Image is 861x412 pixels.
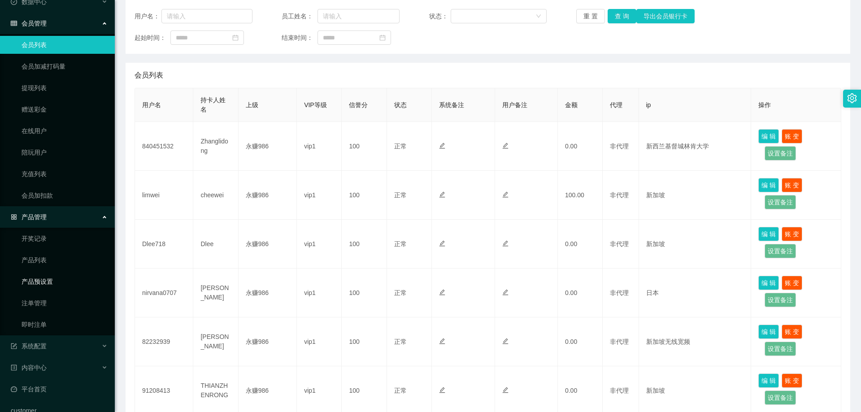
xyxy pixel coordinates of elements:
span: 会员列表 [135,70,163,81]
span: 正常 [394,143,407,150]
td: 100 [342,220,387,269]
button: 编 辑 [758,325,779,339]
span: 正常 [394,289,407,296]
span: 上级 [246,101,258,108]
i: 图标: edit [502,338,509,344]
td: vip1 [297,317,342,366]
td: 100 [342,269,387,317]
button: 账 变 [782,325,802,339]
button: 账 变 [782,227,802,241]
span: 系统备注 [439,101,464,108]
button: 账 变 [782,178,802,192]
span: 信誉分 [349,101,368,108]
button: 编 辑 [758,227,779,241]
td: Dlee718 [135,220,193,269]
i: 图标: edit [439,338,445,344]
i: 图标: profile [11,364,17,371]
td: vip1 [297,171,342,220]
i: 图标: edit [502,143,509,149]
td: 0.00 [558,122,603,171]
i: 图标: appstore-o [11,214,17,220]
td: 新加坡 [639,220,752,269]
td: 100.00 [558,171,603,220]
i: 图标: edit [502,387,509,393]
td: 日本 [639,269,752,317]
a: 产品列表 [22,251,108,269]
a: 开奖记录 [22,230,108,247]
span: 用户名： [135,12,161,21]
a: 在线用户 [22,122,108,140]
a: 会员列表 [22,36,108,54]
button: 设置备注 [765,244,796,258]
i: 图标: edit [502,191,509,198]
span: 产品管理 [11,213,47,221]
button: 编 辑 [758,129,779,143]
td: 100 [342,317,387,366]
i: 图标: edit [439,387,445,393]
span: 持卡人姓名 [200,96,226,113]
span: 内容中心 [11,364,47,371]
span: 非代理 [610,289,629,296]
input: 请输入 [317,9,400,23]
td: [PERSON_NAME] [193,317,238,366]
span: 操作 [758,101,771,108]
i: 图标: calendar [232,35,239,41]
span: 非代理 [610,240,629,247]
td: 永赚986 [239,122,297,171]
a: 会员加减打码量 [22,57,108,75]
span: 正常 [394,387,407,394]
button: 编 辑 [758,373,779,388]
td: 永赚986 [239,220,297,269]
a: 会员加扣款 [22,186,108,204]
td: limwei [135,171,193,220]
span: 正常 [394,338,407,345]
span: 非代理 [610,143,629,150]
button: 重 置 [576,9,605,23]
i: 图标: edit [439,191,445,198]
td: 840451532 [135,122,193,171]
a: 即时注单 [22,316,108,334]
span: 员工姓名： [282,12,317,21]
td: 新西兰基督城林肯大学 [639,122,752,171]
input: 请输入 [161,9,252,23]
td: 0.00 [558,269,603,317]
span: VIP等级 [304,101,327,108]
i: 图标: edit [439,289,445,295]
td: vip1 [297,122,342,171]
button: 设置备注 [765,293,796,307]
i: 图标: table [11,20,17,26]
button: 导出会员银行卡 [636,9,695,23]
span: 非代理 [610,191,629,199]
span: 非代理 [610,338,629,345]
a: 产品预设置 [22,273,108,291]
i: 图标: edit [502,289,509,295]
button: 账 变 [782,129,802,143]
td: 0.00 [558,317,603,366]
td: 100 [342,122,387,171]
a: 图标: dashboard平台首页 [11,380,108,398]
td: [PERSON_NAME] [193,269,238,317]
td: 新加坡无线宽频 [639,317,752,366]
span: 用户名 [142,101,161,108]
i: 图标: form [11,343,17,349]
span: 系统配置 [11,343,47,350]
button: 设置备注 [765,390,796,405]
a: 充值列表 [22,165,108,183]
td: 0.00 [558,220,603,269]
span: 代理 [610,101,622,108]
i: 图标: setting [847,93,857,103]
button: 编 辑 [758,276,779,290]
button: 查 询 [608,9,636,23]
span: 结束时间： [282,33,317,43]
i: 图标: edit [439,143,445,149]
button: 账 变 [782,373,802,388]
td: vip1 [297,269,342,317]
a: 注单管理 [22,294,108,312]
span: 正常 [394,240,407,247]
td: nirvana0707 [135,269,193,317]
td: 100 [342,171,387,220]
span: 状态： [429,12,451,21]
button: 设置备注 [765,342,796,356]
i: 图标: edit [439,240,445,247]
a: 提现列表 [22,79,108,97]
